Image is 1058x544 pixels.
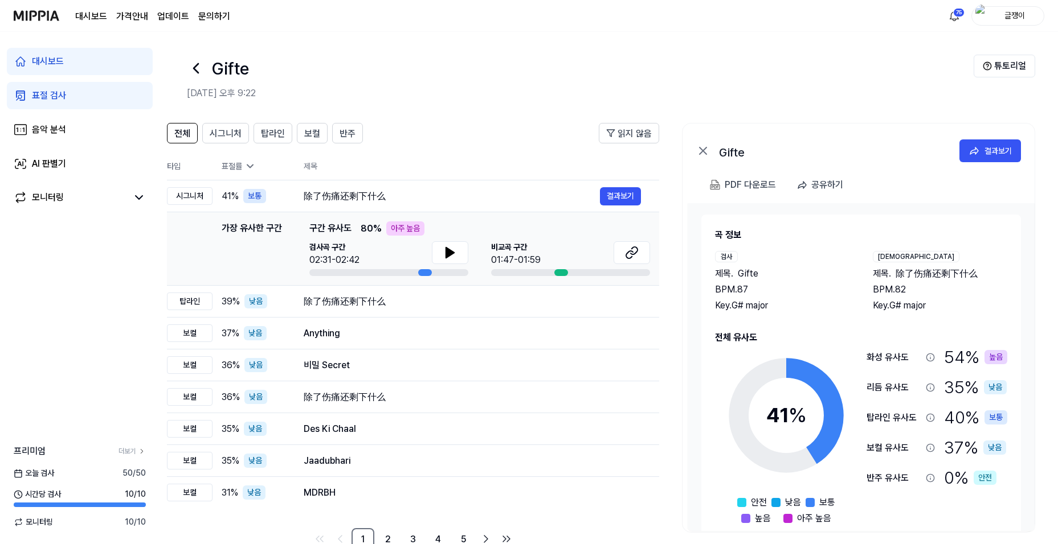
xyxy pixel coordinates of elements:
div: 낮음 [984,380,1007,394]
div: BPM. 87 [715,283,850,296]
div: MDRBH [304,486,641,500]
div: 除了伤痛还剩下什么 [304,390,641,404]
a: 대시보드 [7,48,153,75]
div: Key. G# major [715,299,850,312]
div: 시그니처 [167,187,213,205]
div: 보컬 [167,324,213,342]
div: PDF 다운로드 [725,178,776,192]
button: 결과보기 [600,187,641,205]
button: profile글쟁이 [971,6,1044,26]
div: 표절 검사 [32,89,66,102]
span: 검사곡 구간 [309,241,360,253]
div: 낮음 [244,422,267,436]
div: 보컬 [167,388,213,406]
div: 01:47-01:59 [491,253,541,267]
button: 탑라인 [254,123,292,143]
div: 낮음 [243,485,265,500]
span: 구간 유사도 [309,221,352,236]
span: 보컬 [304,127,320,141]
span: 프리미엄 [14,444,46,458]
button: 보컬 [297,123,328,143]
span: 낮음 [785,496,801,509]
div: Anything [304,327,641,340]
span: 제목 . [715,267,733,281]
div: 02:31-02:42 [309,253,360,267]
span: 탑라인 [261,127,285,141]
th: 타입 [167,153,213,180]
div: 보컬 [167,484,213,501]
span: 35 % [222,454,239,468]
div: Jaadubhari [304,454,641,468]
div: 낮음 [983,440,1006,455]
a: 곡 정보검사제목.GifteBPM.87Key.G# major[DEMOGRAPHIC_DATA]제목.除了伤痛还剩下什么BPM.82Key.G# major전체 유사도41%안전낮음보통높음... [688,203,1035,531]
div: 낮음 [244,358,267,372]
span: 35 % [222,422,239,436]
div: 탑라인 유사도 [867,411,921,425]
img: profile [975,5,989,27]
span: 읽지 않음 [618,127,652,141]
div: 공유하기 [811,178,843,192]
div: Gifte [719,144,947,158]
th: 제목 [304,153,659,180]
span: 36 % [222,390,240,404]
span: 모니터링 [14,516,53,528]
div: 除了伤痛还剩下什么 [304,295,641,308]
div: AI 판별기 [32,157,66,171]
img: Help [983,61,992,71]
img: PDF Download [710,180,720,190]
div: 탑라인 [167,292,213,310]
button: 시그니처 [202,123,249,143]
div: [DEMOGRAPHIC_DATA] [873,251,959,262]
div: 35 % [944,374,1007,400]
img: 알림 [947,9,961,23]
span: 안전 [751,496,767,509]
h1: Gifte [212,56,249,81]
button: 반주 [332,123,363,143]
button: 가격안내 [116,10,148,23]
div: 반주 유사도 [867,471,921,485]
div: 검사 [715,251,738,262]
a: 업데이트 [157,10,189,23]
div: 모니터링 [32,191,64,204]
a: 대시보드 [75,10,107,23]
span: 높음 [755,512,771,525]
div: 75 [953,8,965,17]
span: 시그니처 [210,127,242,141]
button: PDF 다운로드 [708,174,778,196]
a: 표절 검사 [7,82,153,109]
span: 除了伤痛还剩下什么 [896,267,978,281]
h2: [DATE] 오후 9:22 [187,86,974,100]
div: 낮음 [244,390,267,404]
a: 음악 분석 [7,116,153,143]
div: 보컬 유사도 [867,441,921,455]
div: 0 % [944,465,996,491]
a: AI 판별기 [7,150,153,178]
div: 안전 [974,471,996,485]
a: 모니터링 [14,191,128,204]
span: 37 % [222,327,239,340]
span: 반주 [340,127,356,141]
h2: 전체 유사도 [715,331,1007,344]
span: % [789,403,807,427]
span: 10 / 10 [125,488,146,500]
div: 40 % [944,405,1007,430]
div: 높음 [985,350,1007,364]
span: 36 % [222,358,240,372]
div: 보컬 [167,452,213,469]
a: 더보기 [119,446,146,456]
div: 보컬 [167,420,213,438]
span: 50 / 50 [122,467,146,479]
button: 전체 [167,123,198,143]
span: Gifte [738,267,758,281]
div: 아주 높음 [386,221,424,236]
div: 표절률 [222,160,285,172]
span: 39 % [222,295,240,308]
span: 오늘 검사 [14,467,54,479]
div: 37 % [944,435,1006,460]
button: 공유하기 [792,174,852,196]
a: 결과보기 [959,139,1021,162]
div: 글쟁이 [992,9,1037,22]
div: 대시보드 [32,55,64,68]
div: 가장 유사한 구간 [222,221,282,276]
div: 화성 유사도 [867,351,921,364]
